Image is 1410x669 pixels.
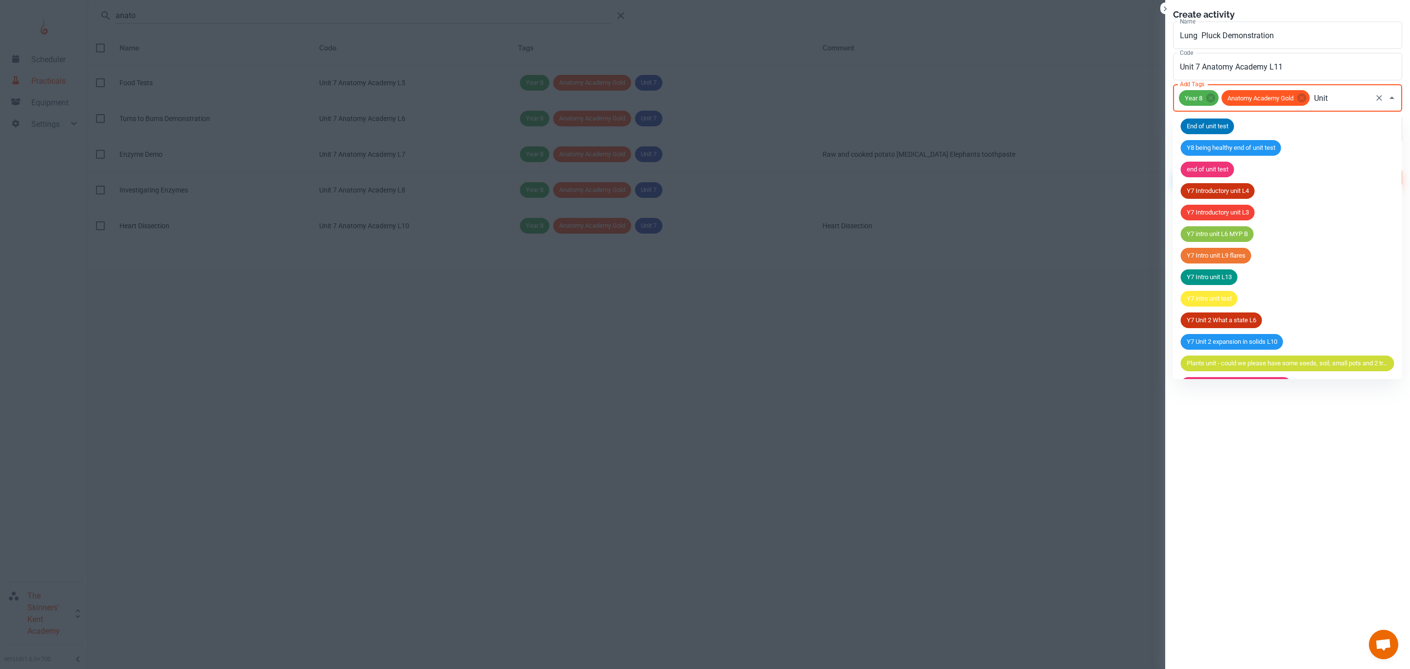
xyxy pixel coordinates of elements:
span: Y7 intro unit L6 MYP B [1181,229,1254,239]
span: End of unit test [1181,121,1234,131]
div: Open chat [1369,630,1398,659]
div: Anatomy Academy Gold [1222,90,1310,106]
span: Y7 Intro unit L13 [1181,272,1238,282]
span: Year 8 [1179,93,1208,104]
label: Code [1180,48,1193,57]
button: Clear [1372,91,1386,105]
span: end of unit test [1181,165,1234,174]
span: Plants unit - could we please have some seeds, soil, small pots and 2 trays for a window ledge [1181,358,1394,368]
span: Y7 intro unit test [1181,294,1238,304]
span: Y7 Unit 2 What a state L6 [1181,315,1262,325]
span: Y7 Intro unit L9 flares [1181,251,1251,261]
span: Anatomy Academy Gold [1222,93,1299,104]
label: Name [1180,17,1196,25]
button: Close [1385,91,1399,105]
span: Y7 Introductory unit L4 [1181,186,1255,196]
span: Y8 being healthy end of unit test [1181,143,1281,153]
label: Add Tags [1180,80,1204,88]
span: Y7 Unit 2 expansion in solids L10 [1181,337,1283,347]
button: Close [1160,4,1170,14]
div: Year 8 [1179,90,1219,106]
span: Y7 Introductory unit L3 [1181,208,1255,217]
h6: Create activity [1173,8,1402,22]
